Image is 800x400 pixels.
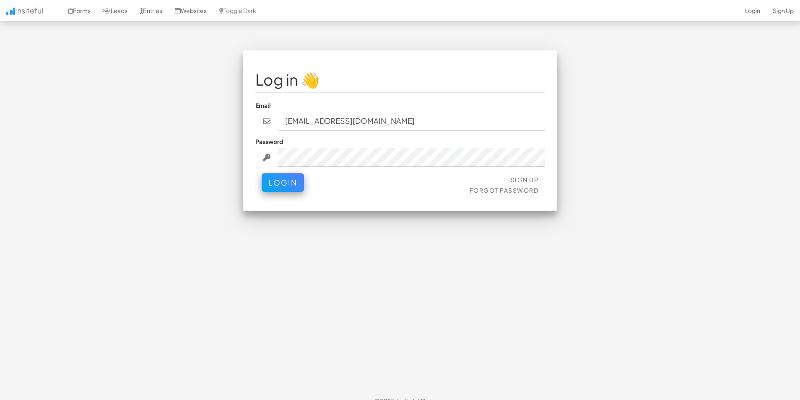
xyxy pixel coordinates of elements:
img: icon.png [6,8,15,15]
a: Forgot Password [470,186,539,194]
input: john@doe.com [278,112,545,131]
a: Sign Up [511,176,539,183]
label: Password [255,137,283,146]
h1: Log in 👋 [255,71,545,88]
label: Email [255,101,271,110]
button: Login [262,173,304,192]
